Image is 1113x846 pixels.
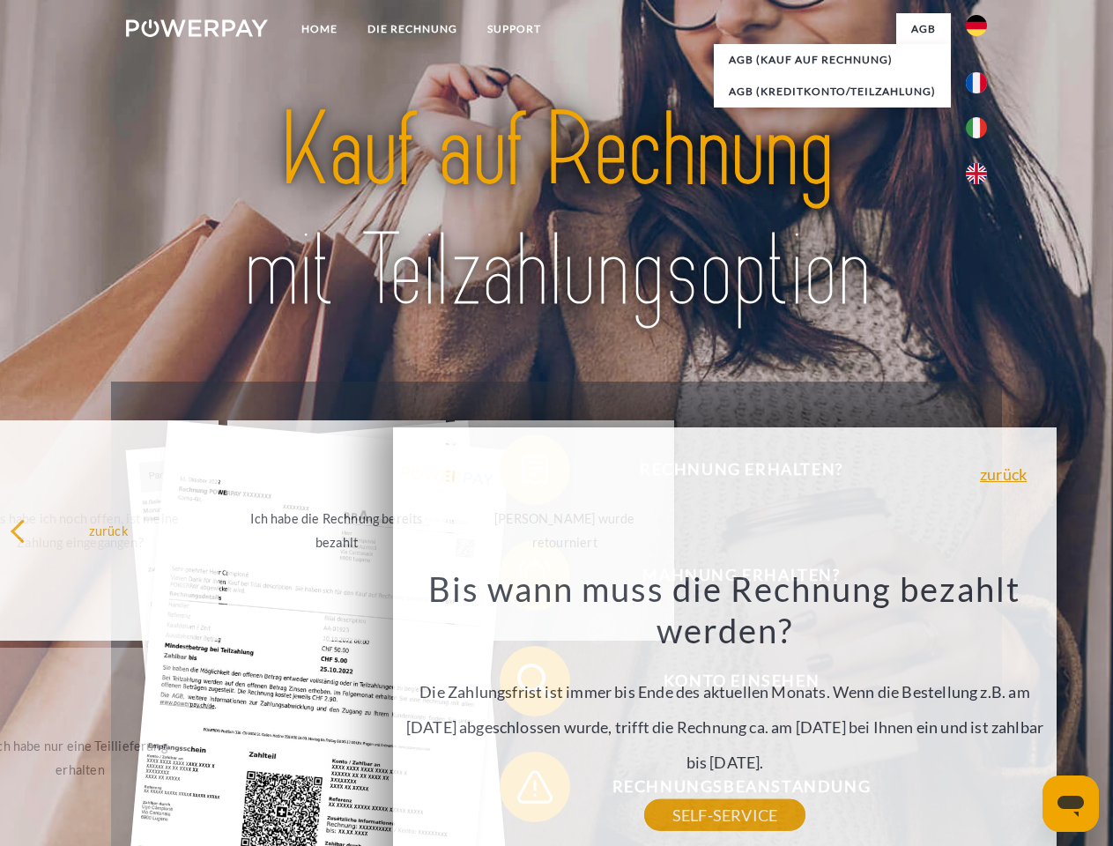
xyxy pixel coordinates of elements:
[980,466,1027,482] a: zurück
[644,799,805,831] a: SELF-SERVICE
[126,19,268,37] img: logo-powerpay-white.svg
[966,117,987,138] img: it
[10,518,208,542] div: zurück
[168,85,945,338] img: title-powerpay_de.svg
[714,44,951,76] a: AGB (Kauf auf Rechnung)
[286,13,352,45] a: Home
[1043,775,1099,832] iframe: Schaltfläche zum Öffnen des Messaging-Fensters
[472,13,556,45] a: SUPPORT
[404,568,1047,652] h3: Bis wann muss die Rechnung bezahlt werden?
[966,72,987,93] img: fr
[352,13,472,45] a: DIE RECHNUNG
[238,507,436,554] div: Ich habe die Rechnung bereits bezahlt
[404,568,1047,815] div: Die Zahlungsfrist ist immer bis Ende des aktuellen Monats. Wenn die Bestellung z.B. am [DATE] abg...
[966,163,987,184] img: en
[714,76,951,108] a: AGB (Kreditkonto/Teilzahlung)
[896,13,951,45] a: agb
[966,15,987,36] img: de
